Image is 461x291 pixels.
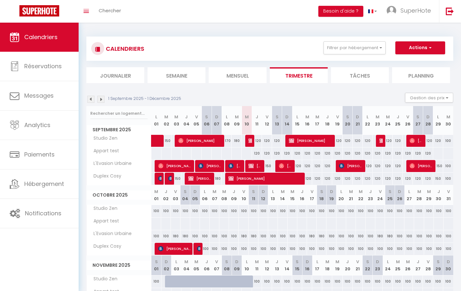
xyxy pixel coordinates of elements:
th: 04 [181,185,190,205]
span: Appart test [88,218,121,225]
div: 100 [161,230,171,242]
div: 100 [424,230,434,242]
div: 100 [346,230,356,242]
div: 100 [444,230,453,242]
div: 120 [322,147,332,159]
div: 120 [302,147,312,159]
div: 100 [395,205,404,217]
span: Paiements [24,150,55,158]
abbr: M [174,114,178,120]
div: 100 [219,230,229,242]
div: 120 [383,147,393,159]
span: [PERSON_NAME] [PERSON_NAME] [379,135,383,147]
div: 170 [222,135,232,147]
span: [PERSON_NAME] [168,172,171,185]
th: 20 [336,185,346,205]
th: 09 [232,106,242,135]
th: 17 [307,185,317,205]
div: 120 [332,135,342,147]
div: 180 [249,230,258,242]
th: 01 [151,185,161,205]
th: 22 [356,185,366,205]
abbr: M [446,114,450,120]
th: 10 [242,106,252,135]
abbr: M [386,114,390,120]
abbr: L [226,114,228,120]
th: 26 [403,106,413,135]
span: [PERSON_NAME] [279,160,292,172]
abbr: M [376,114,379,120]
abbr: M [213,189,216,195]
div: 100 [200,230,210,242]
th: 14 [282,106,292,135]
div: 100 [443,173,453,185]
div: 120 [332,173,342,185]
div: 120 [343,135,353,147]
span: Octobre 2025 [87,190,151,200]
div: 180 [212,173,222,185]
th: 08 [219,185,229,205]
p: 1 Septembre 2025 - 1 Décembre 2025 [108,96,181,102]
div: 120 [302,173,312,185]
span: [PERSON_NAME] [158,160,192,172]
div: 120 [353,147,363,159]
div: 100 [210,205,219,217]
div: 120 [322,173,332,185]
div: 100 [317,205,326,217]
div: 100 [297,230,307,242]
div: 100 [210,243,219,255]
th: 11 [252,106,262,135]
abbr: M [359,189,363,195]
div: 100 [356,205,366,217]
abbr: M [222,189,226,195]
abbr: J [165,189,167,195]
abbr: M [281,189,285,195]
abbr: J [397,114,399,120]
th: 08 [222,106,232,135]
div: 100 [219,205,229,217]
img: logout [446,7,454,15]
abbr: M [305,114,309,120]
div: 120 [343,173,353,185]
abbr: D [193,189,197,195]
input: Rechercher un logement... [90,108,148,119]
div: 100 [395,230,404,242]
div: 180 [385,230,395,242]
th: 30 [434,185,444,205]
th: 16 [297,185,307,205]
th: 02 [161,106,171,135]
abbr: L [367,114,368,120]
div: 120 [363,147,373,159]
th: 13 [272,106,282,135]
span: [PERSON_NAME] [228,160,242,172]
abbr: V [266,114,269,120]
div: 120 [423,135,433,147]
th: 30 [443,106,453,135]
img: ... [387,6,396,16]
span: [PERSON_NAME] [197,242,200,255]
div: 100 [297,205,307,217]
div: 120 [393,147,403,159]
div: 100 [288,205,297,217]
abbr: L [204,189,206,195]
div: 120 [312,160,322,172]
abbr: M [417,189,421,195]
th: 11 [249,185,258,205]
th: 09 [229,185,239,205]
div: 180 [307,230,317,242]
img: Super Booking [19,5,59,16]
th: 29 [424,185,434,205]
div: 100 [424,205,434,217]
abbr: M [235,114,239,120]
abbr: S [389,189,391,195]
div: 120 [423,147,433,159]
div: 100 [326,230,336,242]
abbr: S [252,189,255,195]
div: 150 [171,173,181,185]
div: 100 [210,230,219,242]
abbr: M [245,114,249,120]
div: 100 [375,205,385,217]
div: 120 [262,147,272,159]
div: 120 [393,160,403,172]
span: Duplex Cosy [88,243,123,250]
